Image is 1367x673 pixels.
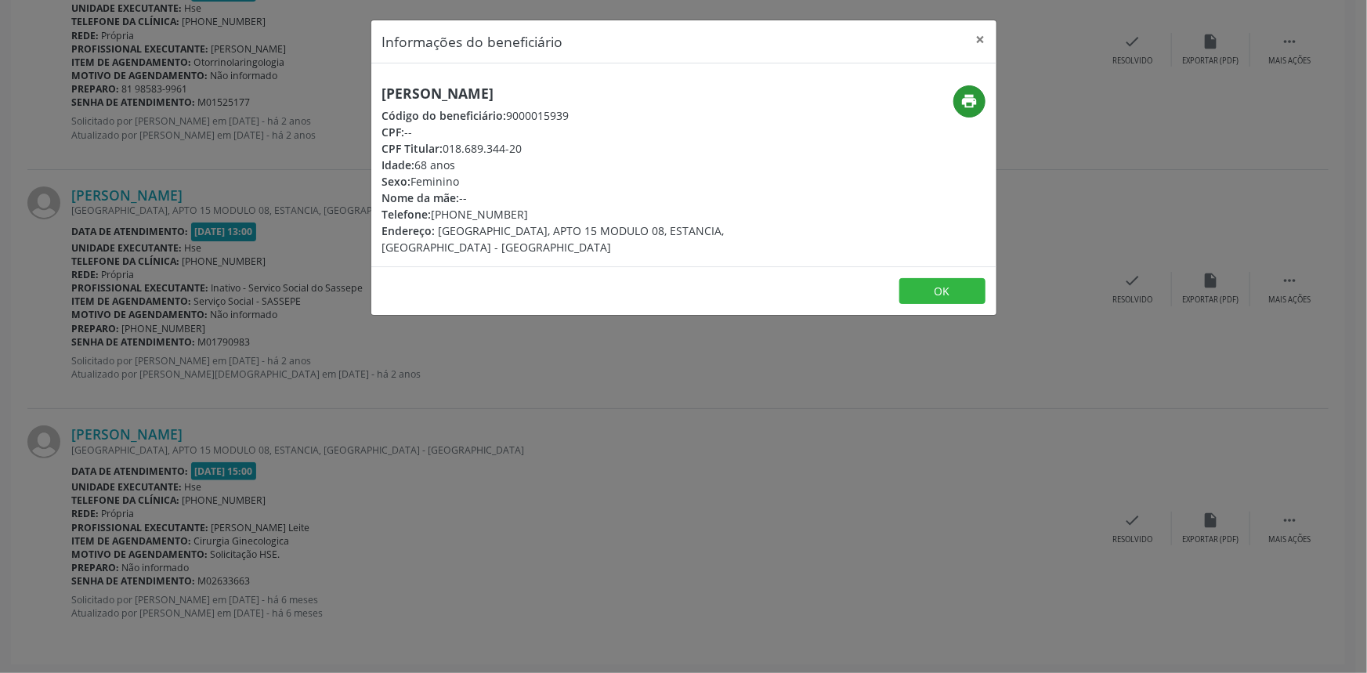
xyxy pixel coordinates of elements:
[382,85,777,102] h5: [PERSON_NAME]
[382,207,432,222] span: Telefone:
[382,223,436,238] span: Endereço:
[382,174,411,189] span: Sexo:
[382,190,460,205] span: Nome da mãe:
[382,141,443,156] span: CPF Titular:
[965,20,996,59] button: Close
[382,107,777,124] div: 9000015939
[953,85,985,118] button: print
[382,157,777,173] div: 68 anos
[382,124,777,140] div: --
[382,190,777,206] div: --
[382,125,405,139] span: CPF:
[382,206,777,223] div: [PHONE_NUMBER]
[899,278,985,305] button: OK
[382,157,415,172] span: Idade:
[382,140,777,157] div: 018.689.344-20
[382,173,777,190] div: Feminino
[382,223,725,255] span: [GEOGRAPHIC_DATA], APTO 15 MODULO 08, ESTANCIA, [GEOGRAPHIC_DATA] - [GEOGRAPHIC_DATA]
[382,108,507,123] span: Código do beneficiário:
[960,92,978,110] i: print
[382,31,563,52] h5: Informações do beneficiário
